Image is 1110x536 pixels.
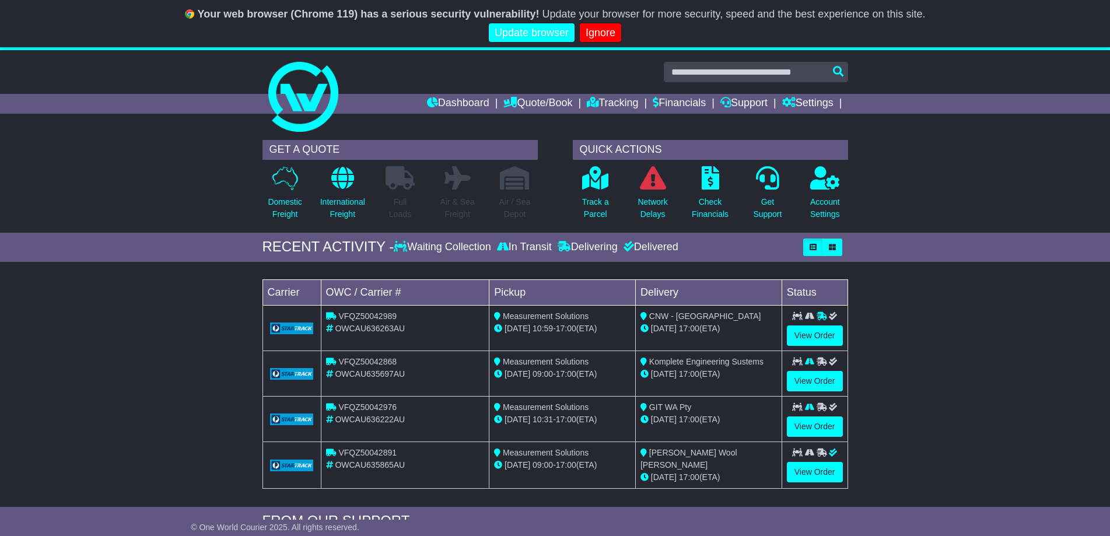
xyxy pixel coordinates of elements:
span: VFQZ50042976 [338,402,397,412]
p: International Freight [320,196,365,220]
a: CheckFinancials [691,166,729,227]
span: 17:00 [679,472,699,482]
p: Network Delays [638,196,667,220]
span: 17:00 [679,369,699,379]
span: 09:00 [533,369,553,379]
div: (ETA) [640,323,777,335]
span: Measurement Solutions [503,402,589,412]
span: VFQZ50042989 [338,311,397,321]
a: NetworkDelays [637,166,668,227]
span: [DATE] [505,324,530,333]
a: Ignore [580,23,621,43]
img: GetCarrierServiceLogo [270,368,314,380]
p: Full Loads [386,196,415,220]
a: View Order [787,325,843,346]
a: InternationalFreight [320,166,366,227]
div: - (ETA) [494,323,631,335]
div: Delivering [555,241,621,254]
span: Update your browser for more security, speed and the best experience on this site. [542,8,925,20]
span: CNW - [GEOGRAPHIC_DATA] [649,311,761,321]
span: [DATE] [505,415,530,424]
span: © One World Courier 2025. All rights reserved. [191,523,359,532]
span: 17:00 [556,460,576,470]
span: OWCAU636263AU [335,324,405,333]
span: OWCAU636222AU [335,415,405,424]
div: (ETA) [640,368,777,380]
b: Your web browser (Chrome 119) has a serious security vulnerability! [198,8,540,20]
a: View Order [787,462,843,482]
span: OWCAU635865AU [335,460,405,470]
span: 17:00 [556,324,576,333]
span: VFQZ50042868 [338,357,397,366]
span: 17:00 [679,324,699,333]
a: View Order [787,416,843,437]
a: Quote/Book [503,94,572,114]
div: In Transit [494,241,555,254]
td: Carrier [262,279,321,305]
a: Financials [653,94,706,114]
a: AccountSettings [810,166,841,227]
p: Check Financials [692,196,729,220]
div: (ETA) [640,414,777,426]
span: 17:00 [679,415,699,424]
span: [DATE] [505,460,530,470]
span: VFQZ50042891 [338,448,397,457]
p: Air / Sea Depot [499,196,531,220]
a: Settings [782,94,834,114]
a: GetSupport [752,166,782,227]
p: Account Settings [810,196,840,220]
span: 09:00 [533,460,553,470]
td: Status [782,279,848,305]
span: 10:59 [533,324,553,333]
span: 17:00 [556,369,576,379]
span: [DATE] [651,324,677,333]
span: Komplete Engineering Sustems [649,357,764,366]
div: (ETA) [640,471,777,484]
div: - (ETA) [494,414,631,426]
img: GetCarrierServiceLogo [270,460,314,471]
td: Delivery [635,279,782,305]
p: Air & Sea Freight [440,196,475,220]
span: [DATE] [651,415,677,424]
span: [DATE] [505,369,530,379]
a: Update browser [489,23,575,43]
p: Get Support [753,196,782,220]
div: Waiting Collection [394,241,493,254]
a: DomesticFreight [267,166,302,227]
span: GIT WA Pty [649,402,691,412]
td: OWC / Carrier # [321,279,489,305]
span: Measurement Solutions [503,448,589,457]
a: Track aParcel [582,166,610,227]
a: View Order [787,371,843,391]
span: 17:00 [556,415,576,424]
p: Domestic Freight [268,196,302,220]
div: QUICK ACTIONS [573,140,848,160]
p: Track a Parcel [582,196,609,220]
div: - (ETA) [494,459,631,471]
span: OWCAU635697AU [335,369,405,379]
a: Dashboard [427,94,489,114]
div: Delivered [621,241,678,254]
td: Pickup [489,279,636,305]
a: Tracking [587,94,638,114]
div: - (ETA) [494,368,631,380]
div: FROM OUR SUPPORT [262,513,848,530]
img: GetCarrierServiceLogo [270,414,314,425]
span: [DATE] [651,472,677,482]
span: [DATE] [651,369,677,379]
span: [PERSON_NAME] Wool [PERSON_NAME] [640,448,737,470]
span: 10:31 [533,415,553,424]
div: RECENT ACTIVITY - [262,239,394,255]
span: Measurement Solutions [503,357,589,366]
img: GetCarrierServiceLogo [270,323,314,334]
div: GET A QUOTE [262,140,538,160]
a: Support [720,94,768,114]
span: Measurement Solutions [503,311,589,321]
